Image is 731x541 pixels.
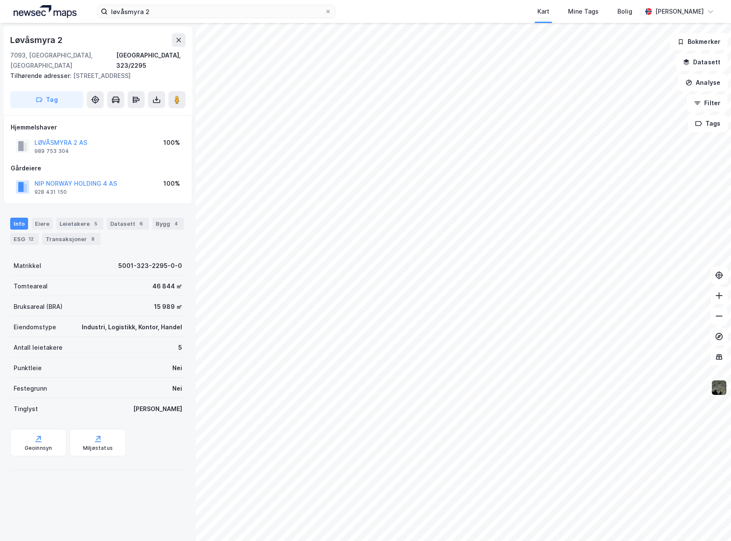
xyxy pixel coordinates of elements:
[537,6,549,17] div: Kart
[133,404,182,414] div: [PERSON_NAME]
[25,445,52,452] div: Geoinnsyn
[14,281,48,291] div: Tomteareal
[137,219,146,228] div: 6
[27,235,35,243] div: 12
[11,163,185,173] div: Gårdeiere
[10,218,28,230] div: Info
[14,404,38,414] div: Tinglyst
[568,6,599,17] div: Mine Tags
[617,6,632,17] div: Bolig
[163,138,180,148] div: 100%
[670,33,728,50] button: Bokmerker
[107,218,149,230] div: Datasett
[11,122,185,132] div: Hjemmelshaver
[152,281,182,291] div: 46 844 ㎡
[10,91,83,108] button: Tag
[14,261,41,271] div: Matrikkel
[688,115,728,132] button: Tags
[687,95,728,112] button: Filter
[10,50,116,71] div: 7093, [GEOGRAPHIC_DATA], [GEOGRAPHIC_DATA]
[655,6,704,17] div: [PERSON_NAME]
[163,178,180,189] div: 100%
[91,219,100,228] div: 5
[83,445,113,452] div: Miljøstatus
[172,383,182,394] div: Nei
[116,50,186,71] div: [GEOGRAPHIC_DATA], 323/2295
[10,72,73,79] span: Tilhørende adresser:
[711,380,727,396] img: 9k=
[14,342,63,353] div: Antall leietakere
[14,5,77,18] img: logo.a4113a55bc3d86da70a041830d287a7e.svg
[10,71,179,81] div: [STREET_ADDRESS]
[10,33,64,47] div: Løvåsmyra 2
[56,218,103,230] div: Leietakere
[31,218,53,230] div: Eiere
[172,363,182,373] div: Nei
[154,302,182,312] div: 15 989 ㎡
[14,363,42,373] div: Punktleie
[118,261,182,271] div: 5001-323-2295-0-0
[34,148,69,155] div: 989 753 304
[89,235,97,243] div: 8
[678,74,728,91] button: Analyse
[108,5,325,18] input: Søk på adresse, matrikkel, gårdeiere, leietakere eller personer
[10,233,39,245] div: ESG
[82,322,182,332] div: Industri, Logistikk, Kontor, Handel
[14,302,63,312] div: Bruksareal (BRA)
[178,342,182,353] div: 5
[34,189,67,196] div: 928 431 150
[14,322,56,332] div: Eiendomstype
[42,233,100,245] div: Transaksjoner
[676,54,728,71] button: Datasett
[172,219,180,228] div: 4
[14,383,47,394] div: Festegrunn
[688,500,731,541] iframe: Chat Widget
[152,218,184,230] div: Bygg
